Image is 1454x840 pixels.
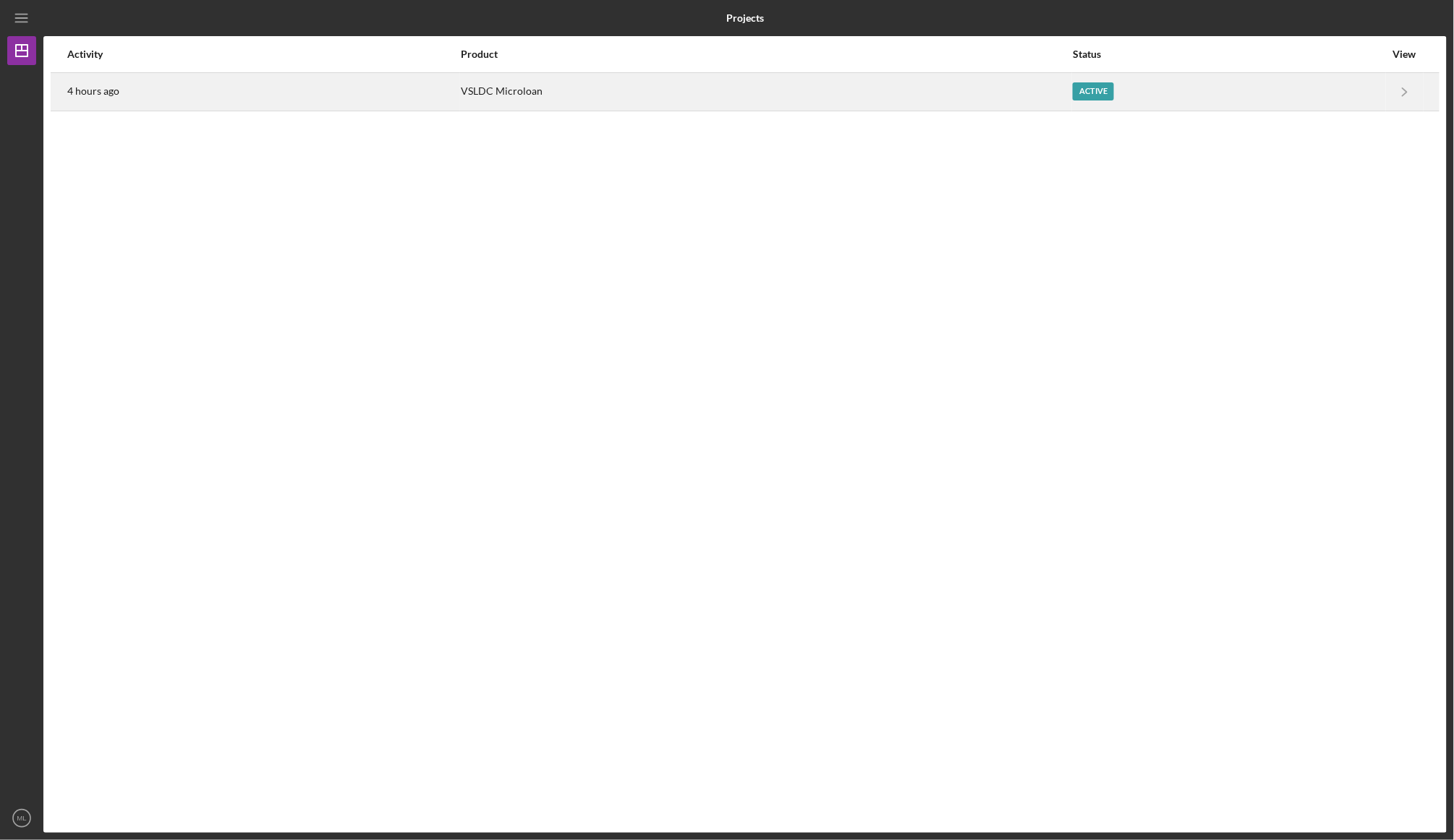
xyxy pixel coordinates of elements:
[1073,48,1385,60] div: Status
[67,48,459,60] div: Activity
[17,815,27,823] text: ML
[1387,48,1423,60] div: View
[726,12,764,24] b: Projects
[7,804,36,833] button: ML
[1073,82,1114,100] div: Active
[461,48,1071,60] div: Product
[67,85,119,97] time: 2025-09-05 22:15
[461,74,1071,110] div: VSLDC Microloan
